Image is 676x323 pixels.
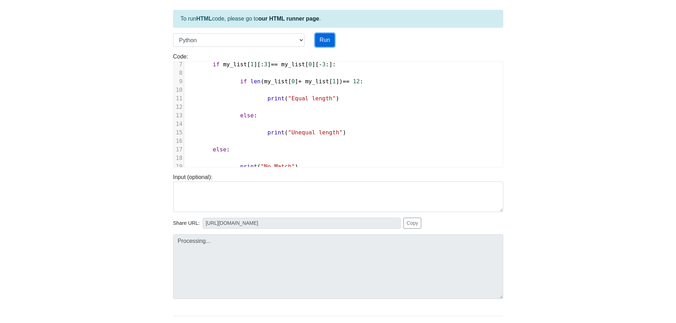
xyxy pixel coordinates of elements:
span: else [240,112,254,119]
span: print [240,163,257,170]
button: Copy [403,218,422,229]
span: "Unequal length" [288,129,343,136]
strong: HTML [196,16,212,22]
span: 0 [308,61,312,68]
span: : [186,146,230,153]
div: 10 [174,86,184,94]
span: 0 [291,78,295,85]
span: my_list [281,61,305,68]
span: == [343,78,350,85]
span: len [251,78,261,85]
span: my_list [305,78,329,85]
span: 1 [332,78,336,85]
span: print [268,95,285,102]
span: ( ) [186,129,346,136]
input: No share available yet [203,218,401,229]
span: my_list [264,78,288,85]
span: - [319,61,322,68]
span: ( ) [186,163,298,170]
div: 16 [174,137,184,145]
div: 12 [174,103,184,111]
div: 15 [174,128,184,137]
span: "Equal length" [288,95,336,102]
span: ( [ ] [ ]) : [186,78,363,85]
div: Input (optional): [168,173,509,212]
span: : [186,112,257,119]
span: if [213,61,220,68]
span: ( ) [186,95,340,102]
div: 14 [174,120,184,128]
div: Code: [168,52,509,167]
span: my_list [223,61,247,68]
span: 12 [353,78,360,85]
div: 13 [174,111,184,120]
span: Share URL: [173,219,200,227]
a: our HTML runner page [258,16,319,22]
div: 17 [174,145,184,154]
div: 19 [174,162,184,171]
span: print [268,129,285,136]
div: 8 [174,69,184,77]
span: + [298,78,302,85]
div: 9 [174,77,184,86]
span: else [213,146,227,153]
span: [ ][: ] [ ][ :]: [186,61,336,68]
div: 7 [174,60,184,69]
span: if [240,78,247,85]
div: 11 [174,94,184,103]
span: 1 [251,61,254,68]
button: Run [315,33,335,47]
span: 3 [264,61,268,68]
div: 18 [174,154,184,162]
span: 3 [322,61,326,68]
div: To run code, please go to . [173,10,503,28]
span: "No Match" [260,163,295,170]
span: == [271,61,277,68]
